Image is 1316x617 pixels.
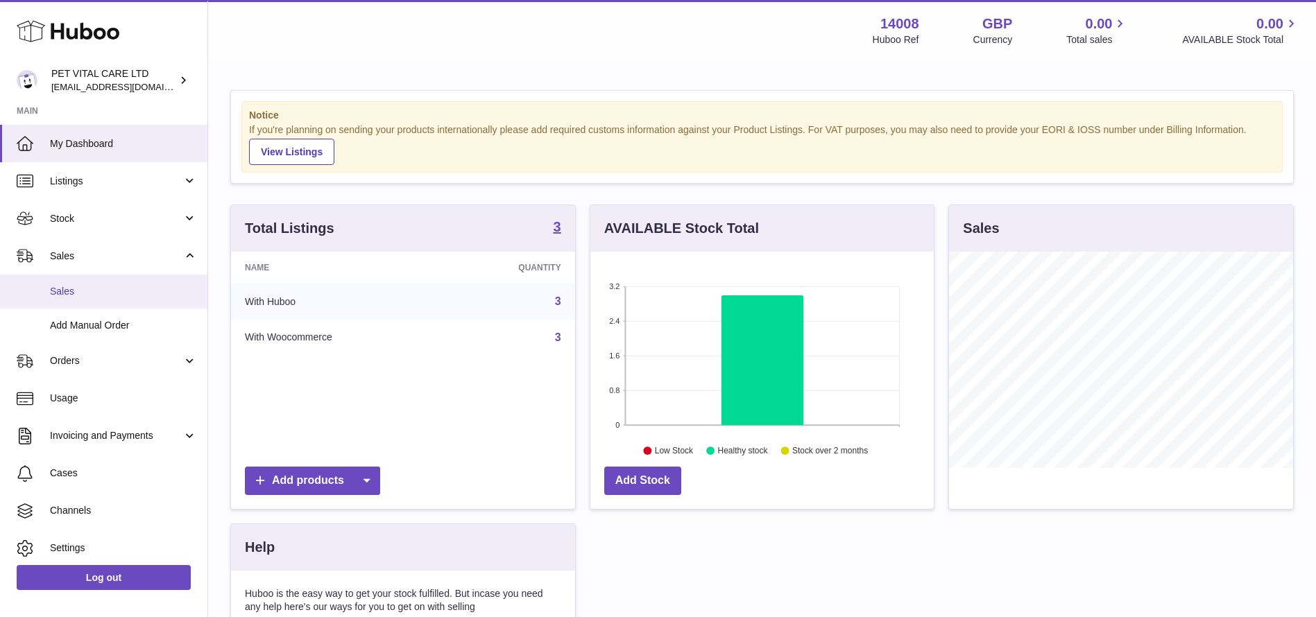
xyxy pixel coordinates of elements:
[245,219,334,238] h3: Total Listings
[50,137,197,150] span: My Dashboard
[604,219,759,238] h3: AVAILABLE Stock Total
[1066,33,1128,46] span: Total sales
[245,538,275,557] h3: Help
[554,220,561,234] strong: 3
[50,250,182,263] span: Sales
[1086,15,1113,33] span: 0.00
[445,252,575,284] th: Quantity
[609,351,619,360] text: 1.6
[245,467,380,495] a: Add products
[51,67,176,94] div: PET VITAL CARE LTD
[231,252,445,284] th: Name
[249,123,1275,165] div: If you're planning on sending your products internationally please add required customs informati...
[609,282,619,290] text: 3.2
[50,392,197,405] span: Usage
[231,320,445,356] td: With Woocommerce
[50,541,197,555] span: Settings
[873,33,919,46] div: Huboo Ref
[249,109,1275,122] strong: Notice
[50,285,197,298] span: Sales
[604,467,681,495] a: Add Stock
[249,139,334,165] a: View Listings
[655,446,694,455] text: Low Stock
[50,319,197,332] span: Add Manual Order
[973,33,1013,46] div: Currency
[554,220,561,236] a: 3
[609,317,619,325] text: 2.4
[1066,15,1128,46] a: 0.00 Total sales
[50,212,182,225] span: Stock
[555,331,561,343] a: 3
[963,219,999,238] h3: Sales
[50,504,197,517] span: Channels
[50,354,182,367] span: Orders
[17,565,191,590] a: Log out
[1182,33,1299,46] span: AVAILABLE Stock Total
[717,446,768,455] text: Healthy stock
[50,175,182,188] span: Listings
[1256,15,1283,33] span: 0.00
[245,587,561,614] p: Huboo is the easy way to get your stock fulfilled. But incase you need any help here's our ways f...
[555,295,561,307] a: 3
[51,81,204,92] span: [EMAIL_ADDRESS][DOMAIN_NAME]
[609,386,619,394] text: 0.8
[792,446,868,455] text: Stock over 2 months
[880,15,919,33] strong: 14008
[615,421,619,429] text: 0
[982,15,1012,33] strong: GBP
[50,429,182,442] span: Invoicing and Payments
[50,467,197,480] span: Cases
[17,70,37,91] img: petvitalcare@gmail.com
[231,284,445,320] td: With Huboo
[1182,15,1299,46] a: 0.00 AVAILABLE Stock Total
